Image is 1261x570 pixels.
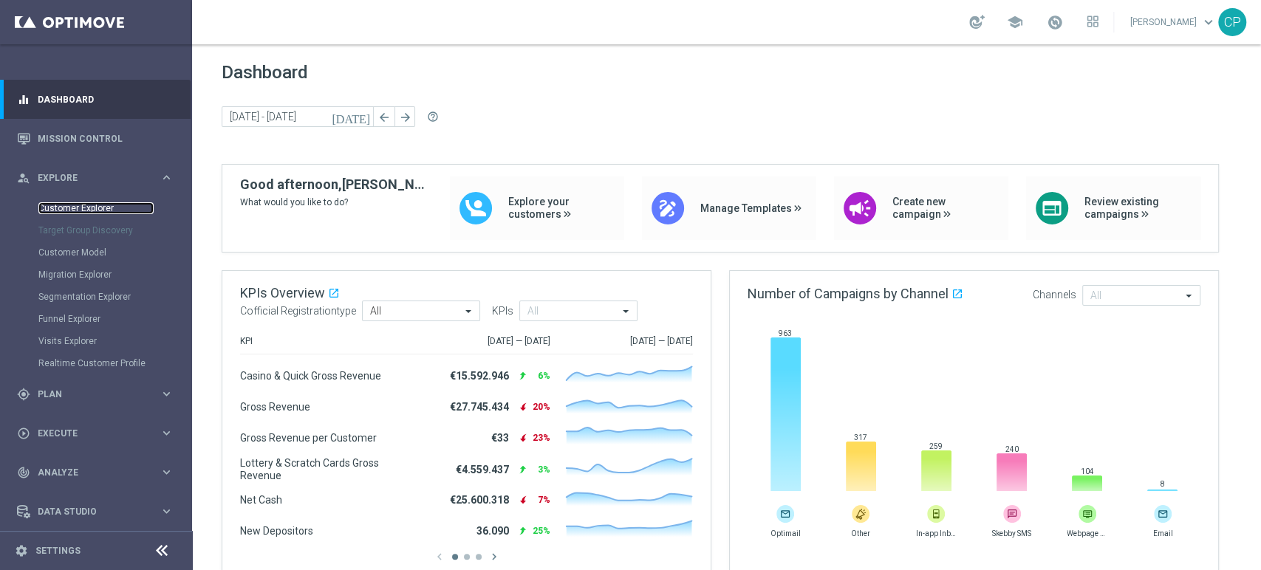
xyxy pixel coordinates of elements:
div: Realtime Customer Profile [38,352,191,374]
span: Data Studio [38,507,160,516]
div: Visits Explorer [38,330,191,352]
div: Funnel Explorer [38,308,191,330]
button: track_changes Analyze keyboard_arrow_right [16,467,174,478]
a: Funnel Explorer [38,313,154,325]
button: gps_fixed Plan keyboard_arrow_right [16,388,174,400]
button: play_circle_outline Execute keyboard_arrow_right [16,427,174,439]
a: Visits Explorer [38,335,154,347]
i: settings [15,544,28,557]
span: Plan [38,390,160,399]
i: keyboard_arrow_right [160,465,174,479]
i: keyboard_arrow_right [160,171,174,185]
span: Execute [38,429,160,438]
div: Target Group Discovery [38,219,191,241]
i: keyboard_arrow_right [160,387,174,401]
div: Mission Control [17,119,174,158]
i: keyboard_arrow_right [160,504,174,518]
div: Plan [17,388,160,401]
span: Analyze [38,468,160,477]
i: person_search [17,171,30,185]
div: Customer Model [38,241,191,264]
div: Data Studio [17,505,160,518]
a: Customer Explorer [38,202,154,214]
span: school [1007,14,1023,30]
a: Settings [35,546,81,555]
i: track_changes [17,466,30,479]
button: Data Studio keyboard_arrow_right [16,506,174,518]
div: CP [1218,8,1246,36]
div: Dashboard [17,80,174,119]
div: Customer Explorer [38,197,191,219]
span: keyboard_arrow_down [1200,14,1217,30]
div: Execute [17,427,160,440]
i: gps_fixed [17,388,30,401]
div: Migration Explorer [38,264,191,286]
button: equalizer Dashboard [16,94,174,106]
a: Customer Model [38,247,154,258]
span: Explore [38,174,160,182]
i: equalizer [17,93,30,106]
a: Dashboard [38,80,174,119]
a: Segmentation Explorer [38,291,154,303]
i: play_circle_outline [17,427,30,440]
button: Mission Control [16,133,174,145]
div: Segmentation Explorer [38,286,191,308]
button: person_search Explore keyboard_arrow_right [16,172,174,184]
a: [PERSON_NAME]keyboard_arrow_down [1129,11,1218,33]
a: Realtime Customer Profile [38,357,154,369]
div: Explore [17,171,160,185]
div: Analyze [17,466,160,479]
a: Migration Explorer [38,269,154,281]
i: keyboard_arrow_right [160,426,174,440]
a: Mission Control [38,119,174,158]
